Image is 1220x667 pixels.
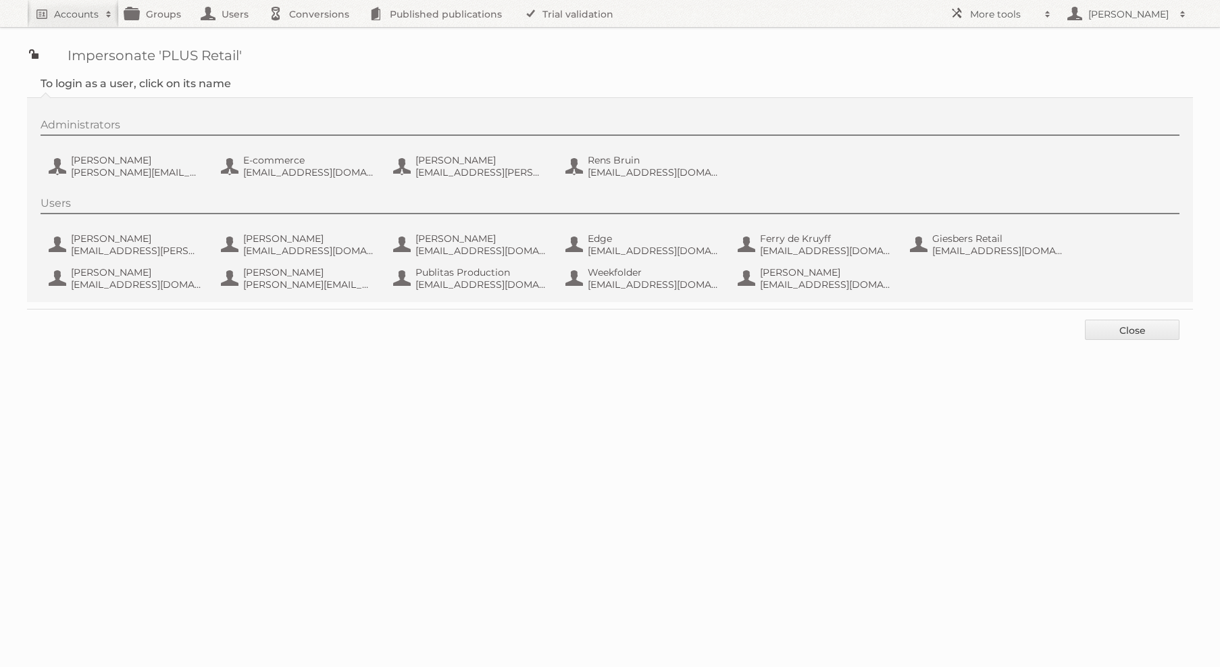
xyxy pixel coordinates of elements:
span: [EMAIL_ADDRESS][DOMAIN_NAME] [588,245,719,257]
span: [EMAIL_ADDRESS][DOMAIN_NAME] [760,245,891,257]
button: Weekfolder [EMAIL_ADDRESS][DOMAIN_NAME] [564,265,723,292]
span: [PERSON_NAME] [415,232,547,245]
span: Weekfolder [588,266,719,278]
span: [EMAIL_ADDRESS][DOMAIN_NAME] [588,278,719,291]
button: [PERSON_NAME] [EMAIL_ADDRESS][PERSON_NAME][DOMAIN_NAME] [392,153,551,180]
span: [EMAIL_ADDRESS][DOMAIN_NAME] [932,245,1063,257]
button: Publitas Production [EMAIL_ADDRESS][DOMAIN_NAME] [392,265,551,292]
span: [PERSON_NAME] [243,266,374,278]
legend: To login as a user, click on its name [41,77,231,90]
span: [EMAIL_ADDRESS][DOMAIN_NAME] [588,166,719,178]
button: Rens Bruin [EMAIL_ADDRESS][DOMAIN_NAME] [564,153,723,180]
span: [PERSON_NAME][EMAIL_ADDRESS][DOMAIN_NAME] [71,166,202,178]
button: E-commerce [EMAIL_ADDRESS][DOMAIN_NAME] [220,153,378,180]
div: Users [41,197,1179,214]
button: [PERSON_NAME] [PERSON_NAME][EMAIL_ADDRESS][DOMAIN_NAME] [220,265,378,292]
h2: Accounts [54,7,99,21]
span: [EMAIL_ADDRESS][PERSON_NAME][DOMAIN_NAME] [415,166,547,178]
span: [EMAIL_ADDRESS][PERSON_NAME][DOMAIN_NAME] [71,245,202,257]
span: [PERSON_NAME] [71,232,202,245]
a: Close [1085,320,1179,340]
span: [PERSON_NAME] [71,154,202,166]
span: [EMAIL_ADDRESS][DOMAIN_NAME] [71,278,202,291]
button: [PERSON_NAME] [EMAIL_ADDRESS][PERSON_NAME][DOMAIN_NAME] [47,231,206,258]
span: Rens Bruin [588,154,719,166]
span: [EMAIL_ADDRESS][DOMAIN_NAME] [243,166,374,178]
button: Edge [EMAIL_ADDRESS][DOMAIN_NAME] [564,231,723,258]
span: [EMAIL_ADDRESS][DOMAIN_NAME] [243,245,374,257]
span: Edge [588,232,719,245]
button: [PERSON_NAME] [EMAIL_ADDRESS][DOMAIN_NAME] [736,265,895,292]
div: Administrators [41,118,1179,136]
span: [EMAIL_ADDRESS][DOMAIN_NAME] [415,245,547,257]
h2: [PERSON_NAME] [1085,7,1173,21]
span: [PERSON_NAME] [760,266,891,278]
span: E-commerce [243,154,374,166]
span: [EMAIL_ADDRESS][DOMAIN_NAME] [760,278,891,291]
button: [PERSON_NAME] [EMAIL_ADDRESS][DOMAIN_NAME] [392,231,551,258]
span: Giesbers Retail [932,232,1063,245]
span: [PERSON_NAME] [415,154,547,166]
span: [EMAIL_ADDRESS][DOMAIN_NAME] [415,278,547,291]
span: [PERSON_NAME] [243,232,374,245]
span: [PERSON_NAME][EMAIL_ADDRESS][DOMAIN_NAME] [243,278,374,291]
h2: More tools [970,7,1038,21]
h1: Impersonate 'PLUS Retail' [27,47,1193,64]
button: [PERSON_NAME] [EMAIL_ADDRESS][DOMAIN_NAME] [220,231,378,258]
button: [PERSON_NAME] [EMAIL_ADDRESS][DOMAIN_NAME] [47,265,206,292]
span: Ferry de Kruyff [760,232,891,245]
button: Giesbers Retail [EMAIL_ADDRESS][DOMAIN_NAME] [909,231,1067,258]
button: Ferry de Kruyff [EMAIL_ADDRESS][DOMAIN_NAME] [736,231,895,258]
span: Publitas Production [415,266,547,278]
span: [PERSON_NAME] [71,266,202,278]
button: [PERSON_NAME] [PERSON_NAME][EMAIL_ADDRESS][DOMAIN_NAME] [47,153,206,180]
